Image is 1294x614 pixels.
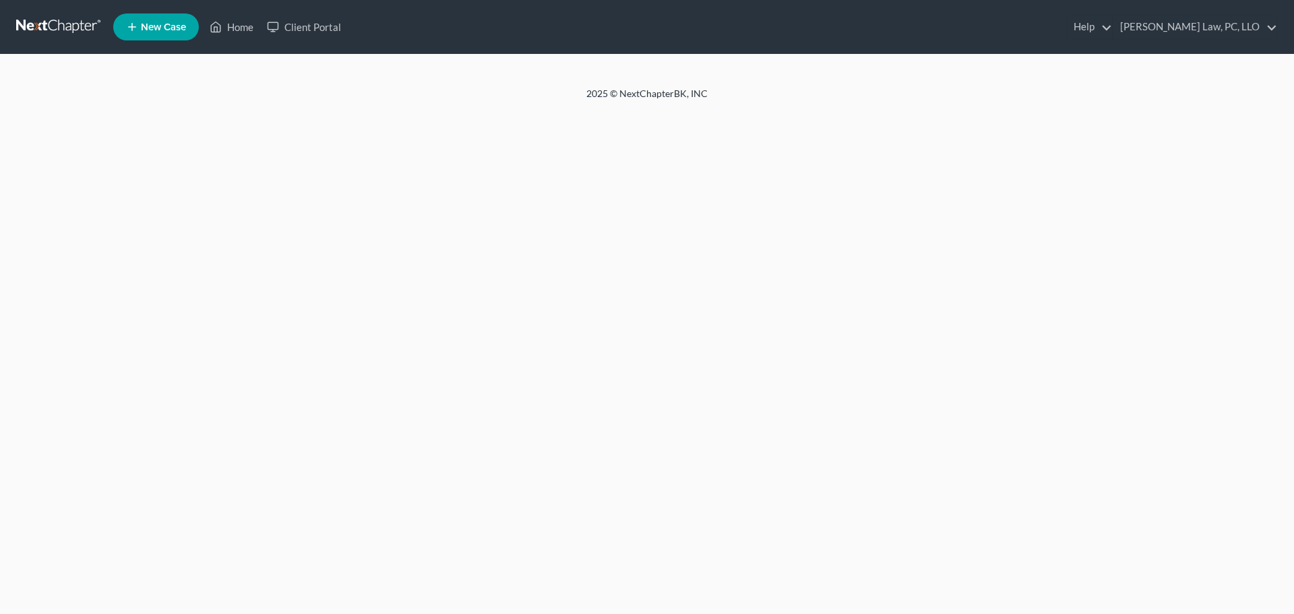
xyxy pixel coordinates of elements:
[203,15,260,39] a: Home
[263,87,1031,111] div: 2025 © NextChapterBK, INC
[113,13,199,40] new-legal-case-button: New Case
[1113,15,1277,39] a: [PERSON_NAME] Law, PC, LLO
[260,15,348,39] a: Client Portal
[1067,15,1112,39] a: Help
